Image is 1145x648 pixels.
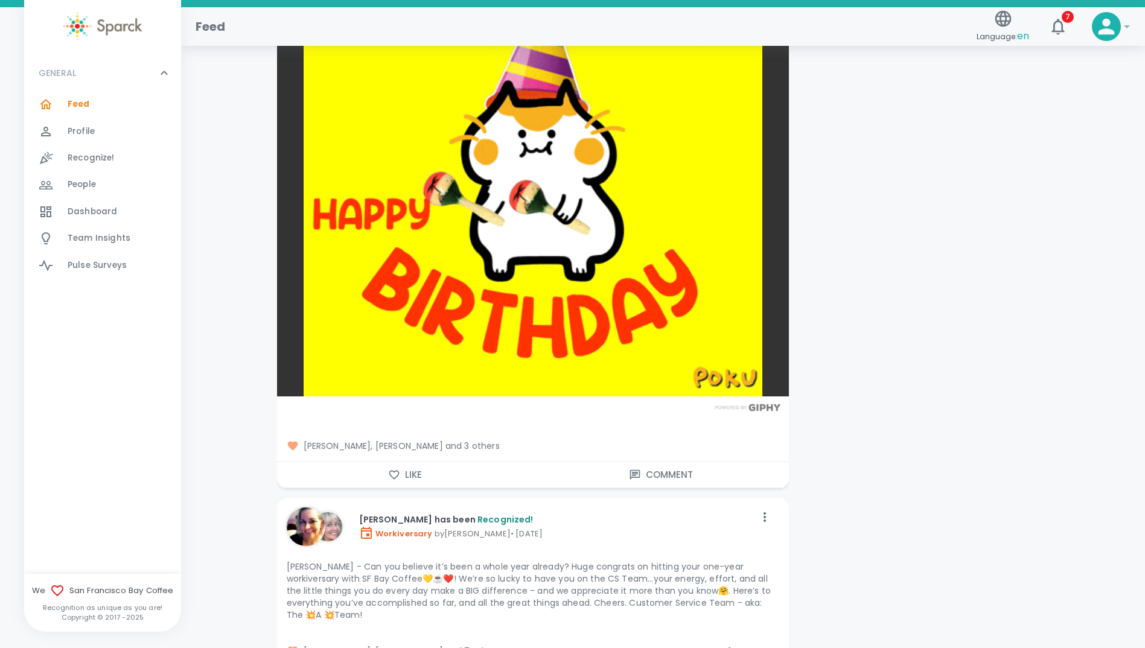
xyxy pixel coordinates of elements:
[24,55,181,91] div: GENERAL
[712,404,784,411] img: Powered by GIPHY
[24,612,181,622] p: Copyright © 2017 - 2025
[196,17,226,36] h1: Feed
[24,583,181,598] span: We San Francisco Bay Coffee
[63,12,142,40] img: Sparck logo
[24,171,181,198] a: People
[24,12,181,40] a: Sparck logo
[68,259,127,272] span: Pulse Surveys
[287,440,779,452] span: [PERSON_NAME], [PERSON_NAME] and 3 others
[533,462,789,488] button: Comment
[24,145,181,171] a: Recognize!
[287,507,325,546] img: Picture of Nikki Meeks
[477,513,534,526] span: Recognized!
[277,462,533,488] button: Like
[287,561,779,621] p: [PERSON_NAME] - Can you believe it’s been a whole year already? Huge congrats on hitting your one...
[1017,29,1029,43] span: en
[972,5,1034,48] button: Language:en
[68,125,95,138] span: Profile
[39,67,76,79] p: GENERAL
[68,206,117,218] span: Dashboard
[359,513,755,526] p: [PERSON_NAME] has been
[24,91,181,284] div: GENERAL
[68,232,130,244] span: Team Insights
[68,179,96,191] span: People
[359,526,755,540] p: by [PERSON_NAME] • [DATE]
[24,91,181,118] a: Feed
[24,225,181,252] a: Team Insights
[359,528,433,539] span: Workiversary
[24,252,181,279] a: Pulse Surveys
[24,118,181,145] a: Profile
[24,199,181,225] a: Dashboard
[1044,12,1073,41] button: 7
[313,512,342,541] img: Picture of Linda Chock
[1062,11,1074,23] span: 7
[24,603,181,612] p: Recognition as unique as you are!
[68,98,90,110] span: Feed
[68,152,115,164] span: Recognize!
[977,28,1029,45] span: Language:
